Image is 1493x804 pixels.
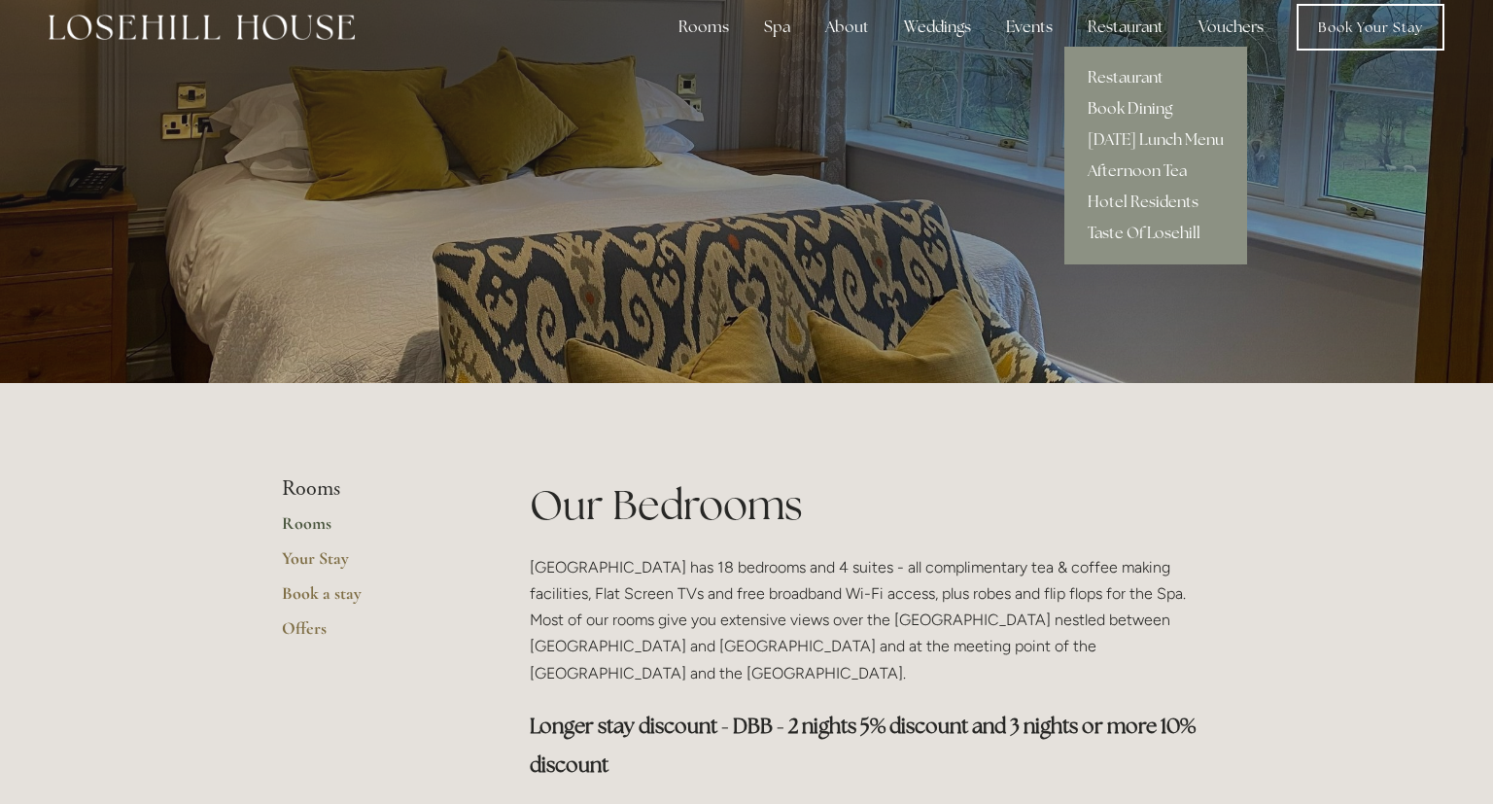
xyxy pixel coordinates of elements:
a: [DATE] Lunch Menu [1064,124,1247,156]
a: Book Your Stay [1297,4,1444,51]
strong: Longer stay discount - DBB - 2 nights 5% discount and 3 nights or more 10% discount [530,713,1199,778]
a: Taste Of Losehill [1064,218,1247,249]
a: Restaurant [1064,62,1247,93]
a: Rooms [282,512,468,547]
a: Afternoon Tea [1064,156,1247,187]
a: Book Dining [1064,93,1247,124]
div: Spa [748,8,806,47]
img: Losehill House [49,15,355,40]
a: Your Stay [282,547,468,582]
div: Rooms [663,8,745,47]
a: Book a stay [282,582,468,617]
p: [GEOGRAPHIC_DATA] has 18 bedrooms and 4 suites - all complimentary tea & coffee making facilities... [530,554,1211,686]
a: Offers [282,617,468,652]
li: Rooms [282,476,468,502]
a: Hotel Residents [1064,187,1247,218]
div: About [810,8,885,47]
div: Restaurant [1072,8,1179,47]
div: Events [990,8,1068,47]
a: Vouchers [1183,8,1279,47]
div: Weddings [888,8,987,47]
h1: Our Bedrooms [530,476,1211,534]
